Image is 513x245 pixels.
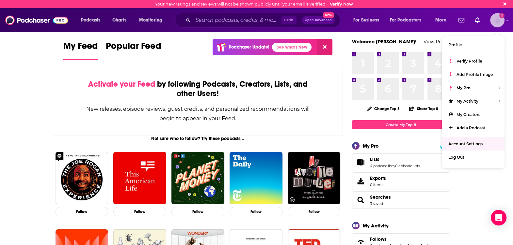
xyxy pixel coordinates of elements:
[370,236,430,242] a: Follows
[56,207,108,216] button: Follow
[53,136,343,141] div: Not sure who to follow? Try these podcasts...
[409,102,438,115] button: Share Top 8
[499,13,505,18] svg: Email not verified
[354,158,367,167] a: Lists
[302,16,335,24] button: Open AdvancedNew
[490,13,505,27] span: Logged in as jjomalley
[229,44,269,50] p: Podchaser Update!
[424,38,450,45] a: View Profile
[193,15,281,25] input: Search podcasts, credits, & more...
[230,152,282,205] img: The Daily
[457,72,493,77] span: Add Profile Image
[171,207,224,216] button: Follow
[349,15,387,25] button: open menu
[86,79,310,98] div: by following Podcasts, Creators, Lists, and other Users!
[472,15,482,26] a: Show notifications dropdown
[352,120,450,129] a: Create My Top 8
[448,155,464,160] span: Log Out
[352,38,417,45] a: Welcome [PERSON_NAME]!
[113,207,166,216] button: Follow
[370,175,386,181] span: Exports
[354,195,367,205] a: Searches
[354,177,367,186] span: Exports
[171,152,224,205] img: Planet Money
[352,153,450,171] span: Lists
[442,137,505,151] a: Account Settings
[363,223,389,229] div: My Activity
[108,15,130,25] a: Charts
[281,16,297,24] span: Ctrl K
[441,143,449,148] a: PRO
[353,16,379,25] span: For Business
[86,104,310,123] div: New releases, episode reviews, guest credits, and personalized recommendations will begin to appe...
[442,121,505,135] a: Add a Podcast
[457,112,480,117] span: My Creators
[305,19,332,22] span: Open Advanced
[490,13,505,27] button: Show profile menu
[390,16,421,25] span: For Podcasters
[370,194,391,200] a: Searches
[448,42,462,47] span: Profile
[155,2,353,7] div: Your new ratings and reviews will not be shown publicly until your email is verified.
[370,156,420,162] a: Lists
[272,43,312,52] a: See What's New
[448,141,483,146] span: Account Settings
[5,14,68,26] img: Podchaser - Follow, Share and Rate Podcasts
[442,68,505,81] a: Add Profile Image
[457,85,471,90] span: My Pro
[181,13,346,28] div: Search podcasts, credits, & more...
[63,40,98,60] a: My Feed
[135,15,171,25] button: open menu
[323,12,334,18] span: New
[456,15,467,26] a: Show notifications dropdown
[106,40,161,55] span: Popular Feed
[441,143,449,148] span: PRO
[112,16,126,25] span: Charts
[81,16,100,25] span: Podcasts
[88,79,155,89] span: Activate your Feed
[106,40,161,60] a: Popular Feed
[370,201,383,206] a: 3 saved
[370,164,394,168] a: 4 podcast lists
[491,210,506,225] div: Open Intercom Messenger
[457,59,482,64] span: Verify Profile
[457,125,485,130] span: Add a Podcast
[288,152,341,205] img: My Favorite Murder with Karen Kilgariff and Georgia Hardstark
[395,164,420,168] a: 0 episode lists
[457,99,478,104] span: My Activity
[363,143,379,149] div: My Pro
[490,13,505,27] img: User Profile
[352,191,450,209] span: Searches
[442,108,505,121] a: My Creators
[139,16,162,25] span: Monitoring
[113,152,166,205] img: This American Life
[394,164,395,168] span: ,
[330,2,353,7] a: Verify Now
[370,236,387,242] span: Follows
[230,207,282,216] button: Follow
[76,15,109,25] button: open menu
[352,172,450,190] a: Exports
[435,16,446,25] span: More
[363,105,404,113] button: Change Top 8
[442,38,505,51] a: Profile
[431,15,455,25] button: open menu
[442,36,505,168] ul: Show profile menu
[370,182,386,187] span: 0 items
[386,15,431,25] button: open menu
[370,156,379,162] span: Lists
[63,40,98,55] span: My Feed
[288,207,341,216] button: Follow
[56,152,108,205] img: The Joe Rogan Experience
